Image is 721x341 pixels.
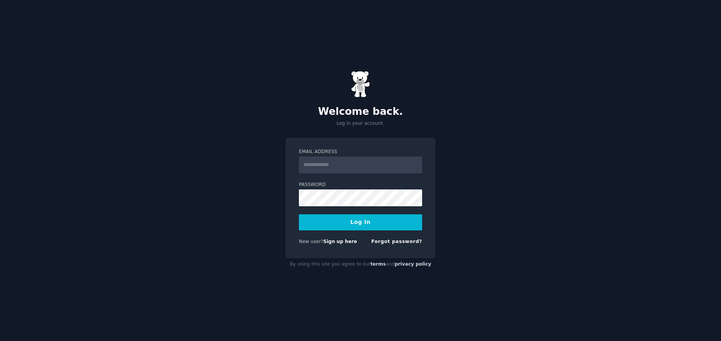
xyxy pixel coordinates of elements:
label: Password [299,181,422,188]
a: privacy policy [395,261,431,267]
label: Email Address [299,148,422,155]
a: Forgot password? [371,239,422,244]
a: Sign up here [323,239,357,244]
button: Log In [299,214,422,230]
img: Gummy Bear [351,71,370,98]
h2: Welcome back. [285,106,436,118]
a: terms [370,261,386,267]
div: By using this site you agree to our and [285,258,436,271]
p: Log in your account. [285,120,436,127]
span: New user? [299,239,323,244]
